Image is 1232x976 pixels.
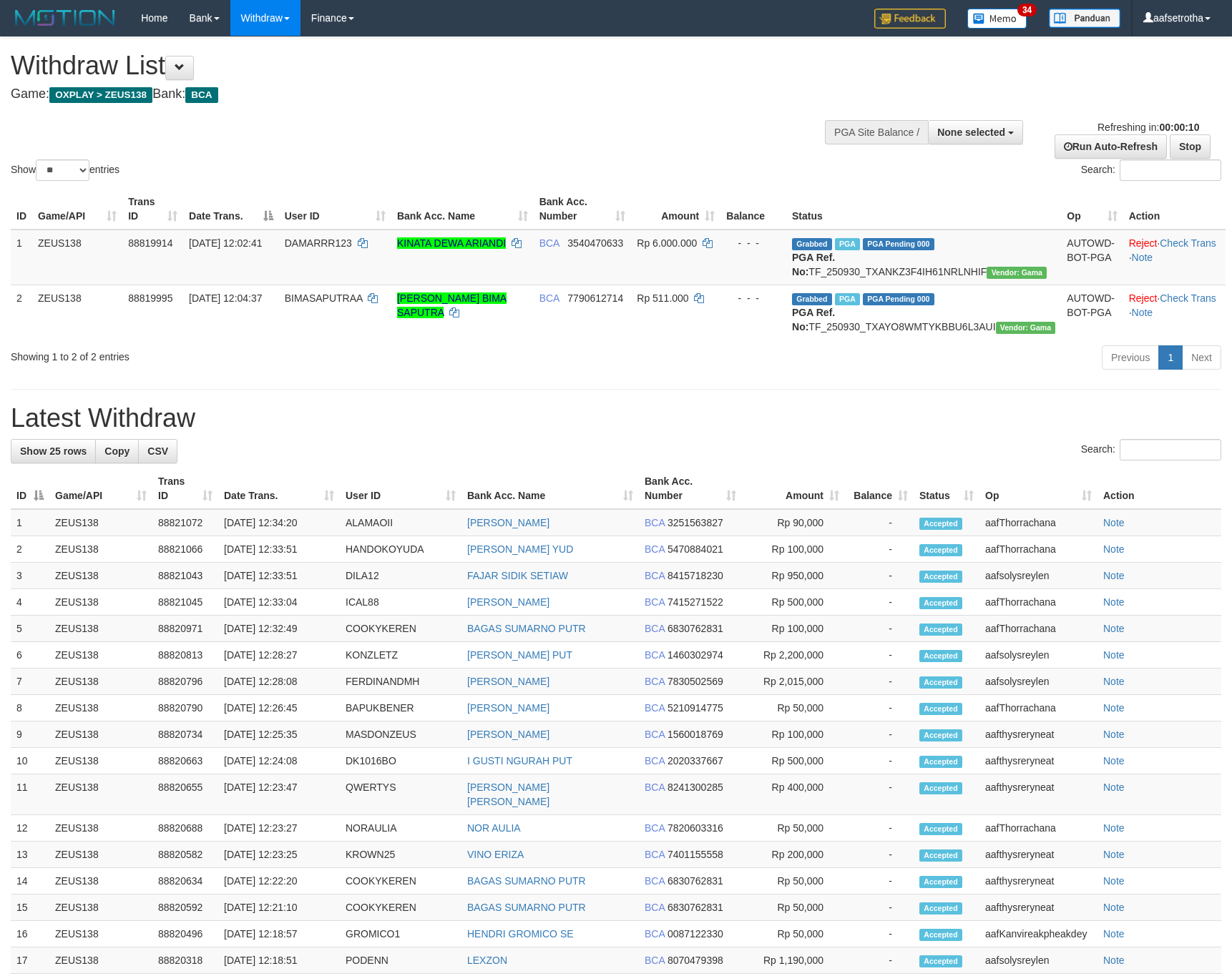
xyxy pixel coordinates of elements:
[49,616,152,642] td: ZEUS138
[919,849,962,862] span: Accepted
[218,868,340,894] td: [DATE] 12:22:20
[189,292,262,304] span: [DATE] 12:04:37
[185,87,217,103] span: BCA
[742,509,845,536] td: Rp 90,000
[1103,875,1125,887] a: Note
[218,748,340,774] td: [DATE] 12:24:08
[340,563,461,589] td: DILA12
[645,755,665,766] span: BCA
[786,285,1061,340] td: TF_250930_TXAYO8WMTYKBBU6L3AUI
[1055,134,1167,159] a: Run Auto-Refresh
[11,230,32,285] td: 1
[218,669,340,695] td: [DATE] 12:28:08
[340,589,461,616] td: ICAL88
[825,120,928,144] div: PGA Site Balance /
[979,616,1097,642] td: aafThorrachana
[845,894,914,921] td: -
[467,875,586,887] a: BAGAS SUMARNO PUTR
[1159,122,1199,133] strong: 00:00:10
[979,536,1097,563] td: aafThorrachana
[792,252,835,277] b: PGA Ref. No:
[845,509,914,536] td: -
[668,702,723,714] span: Copy 5210914775 to clipboard
[152,868,218,894] td: 88820634
[11,695,49,721] td: 8
[152,748,218,774] td: 88820663
[218,509,340,536] td: [DATE] 12:34:20
[1103,570,1125,581] a: Note
[340,774,461,815] td: QWERTYS
[979,563,1097,589] td: aafsolysreylen
[742,536,845,563] td: Rp 100,000
[1103,702,1125,714] a: Note
[340,842,461,868] td: KROWN25
[461,468,639,509] th: Bank Acc. Name: activate to sort column ascending
[218,589,340,616] td: [DATE] 12:33:04
[845,721,914,748] td: -
[49,563,152,589] td: ZEUS138
[835,238,860,250] span: Marked by aafsolysreylen
[567,292,623,304] span: Copy 7790612714 to clipboard
[467,902,586,913] a: BAGAS SUMARNO PUTR
[1103,955,1125,966] a: Note
[49,536,152,563] td: ZEUS138
[49,774,152,815] td: ZEUS138
[668,849,723,860] span: Copy 7401155558 to clipboard
[11,868,49,894] td: 14
[845,616,914,642] td: -
[11,344,503,364] div: Showing 1 to 2 of 2 entries
[11,189,32,230] th: ID
[539,292,559,304] span: BCA
[95,439,139,463] a: Copy
[467,596,549,608] a: [PERSON_NAME]
[845,695,914,721] td: -
[668,902,723,913] span: Copy 6830762831 to clipboard
[122,189,183,230] th: Trans ID: activate to sort column ascending
[218,842,340,868] td: [DATE] 12:23:25
[668,649,723,661] span: Copy 1460302974 to clipboard
[218,815,340,842] td: [DATE] 12:23:27
[32,285,122,340] td: ZEUS138
[1103,623,1125,634] a: Note
[11,921,49,947] td: 16
[1097,468,1221,509] th: Action
[49,894,152,921] td: ZEUS138
[218,695,340,721] td: [DATE] 12:26:45
[1103,729,1125,740] a: Note
[645,729,665,740] span: BCA
[645,596,665,608] span: BCA
[1103,543,1125,555] a: Note
[391,189,534,230] th: Bank Acc. Name: activate to sort column ascending
[1103,822,1125,834] a: Note
[645,649,665,661] span: BCA
[218,563,340,589] td: [DATE] 12:33:51
[979,669,1097,695] td: aafsolysreylen
[639,468,742,509] th: Bank Acc. Number: activate to sort column ascending
[1081,159,1221,181] label: Search:
[11,468,49,509] th: ID: activate to sort column descending
[668,875,723,887] span: Copy 6830762831 to clipboard
[1123,285,1226,340] td: · ·
[1103,782,1125,793] a: Note
[645,875,665,887] span: BCA
[539,237,559,249] span: BCA
[1097,122,1199,133] span: Refreshing in:
[742,748,845,774] td: Rp 500,000
[1132,252,1153,263] a: Note
[340,721,461,748] td: MASDONZEUS
[979,721,1097,748] td: aafthysreryneat
[845,642,914,669] td: -
[919,650,962,662] span: Accepted
[1160,237,1216,249] a: Check Trans
[786,189,1061,230] th: Status
[32,189,122,230] th: Game/API: activate to sort column ascending
[863,293,934,305] span: PGA Pending
[340,468,461,509] th: User ID: activate to sort column ascending
[720,189,786,230] th: Balance
[786,230,1061,285] td: TF_250930_TXANKZ3F4IH61NRLNHIF
[979,894,1097,921] td: aafthysreryneat
[1061,285,1123,340] td: AUTOWD-BOT-PGA
[218,894,340,921] td: [DATE] 12:21:10
[845,748,914,774] td: -
[1049,9,1120,28] img: panduan.png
